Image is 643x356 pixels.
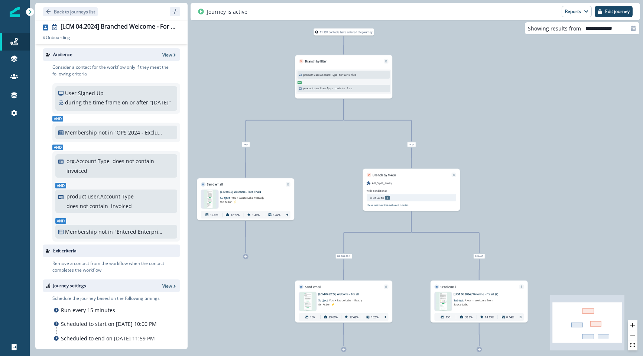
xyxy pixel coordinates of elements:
[528,25,581,32] p: Showing results from
[66,167,87,175] p: invoiced
[162,52,177,58] button: View
[66,192,134,200] p: product user.Account Type
[43,7,98,16] button: Go back
[446,315,450,319] p: 156
[344,99,412,142] g: Edge from 30e4339f-f07e-41af-8b18-1b6e584d0250 to node-edge-label2e9ecb31-411c-4d3a-a6fe-10daddb3...
[295,55,392,98] div: Branch by filterRemoveproduct user.Account Typecontains free Orproduct user.User Typecontains free
[298,81,302,84] span: Or
[98,129,113,136] p: not in
[10,7,20,17] img: Inflection
[407,142,416,147] span: False
[53,247,77,254] p: Exit criteria
[318,292,379,296] p: [LCM 04.2024] Welcome - For all
[474,254,485,259] span: Default
[150,98,171,106] p: " [DATE] "
[329,315,338,319] p: 29.68%
[454,292,514,296] p: [LCM 06.2024] Welcome - For all (2)
[485,315,494,319] p: 14.19%
[162,52,172,58] p: View
[628,330,637,340] button: zoom out
[52,295,160,302] p: Schedule the journey based on the following timings
[220,194,267,204] p: Subject:
[61,23,177,31] div: [LCM 04.2024] Branched Welcome - For All
[344,211,411,253] g: Edge from 09d15240-2265-46ad-89fd-8d397864cb9a to node-edge-label31ebc888-ebe0-43a0-b0b9-fbc4c97d...
[61,306,115,314] p: Run every 15 minutes
[55,183,66,188] span: And
[350,315,358,319] p: 17.42%
[441,284,456,289] p: Send email
[65,98,120,106] p: during the time frame
[335,254,352,259] span: is equal to 1
[111,202,132,210] p: invoiced
[66,157,110,165] p: org.Account Type
[220,196,264,204] span: You + Sauce Labs = Ready for Action ⚡
[465,315,472,319] p: 32.9%
[335,86,345,90] p: contains
[303,86,333,90] p: product user.User Type
[443,254,516,259] div: Default
[54,9,95,15] p: Back to journeys list
[207,8,247,16] p: Journey is active
[252,213,260,217] p: 1.46%
[347,86,352,90] p: free
[52,116,63,122] span: And
[318,298,362,306] span: You + Sauce Labs = Ready for Action ⚡
[628,320,637,330] button: zoom in
[320,30,373,34] p: 11,197 contacts have entered the journey
[162,283,177,289] button: View
[114,129,165,136] p: "OPS 2024 - Exclusion List"
[605,9,630,14] p: Edit journey
[53,282,86,289] p: Journey settings
[61,320,157,328] p: Scheduled to start on [DATE] 10:00 PM
[207,182,223,187] p: Send email
[371,315,379,319] p: 1.28%
[43,34,70,41] p: # Onboarding
[305,284,321,289] p: Send email
[367,204,409,207] p: The values would be evaluated in order.
[52,260,180,274] p: Remove a contact from the workflow when the contact completes the workflow
[375,142,448,147] div: False
[197,178,294,220] div: Send emailRemoveemail asset unavailable[EID 0.6.0] Welcome - Free TrialsSubject: You + Sauce Labs...
[308,254,380,259] div: is equal to 1
[162,283,172,289] p: View
[411,211,479,253] g: Edge from 09d15240-2265-46ad-89fd-8d397864cb9a to node-edge-labeld8471c2c-5089-4bfc-9dec-97ca05de...
[66,202,108,210] p: does not contain
[210,142,282,147] div: True
[52,64,180,77] p: Consider a contact for the workflow only if they meet the following criteria
[363,169,460,211] div: Branch by tokenRemoveAB_Split_2waywith conditions:is equal to 1The values would be evaluated in o...
[310,315,315,319] p: 156
[562,6,592,17] button: Reports
[170,7,180,16] button: sidebar collapse toggle
[431,281,528,323] div: Send emailRemoveemail asset unavailable[LCM 06.2024] Welcome - For all (2)Subject: A warm welcome...
[303,72,337,77] p: product user.Account Type
[454,296,501,307] p: Subject:
[122,98,148,106] p: on or after
[351,72,357,77] p: free
[385,196,390,200] p: 1
[113,157,154,165] p: does not contain
[436,292,451,311] img: email asset unavailable
[210,213,218,217] p: 10,871
[52,145,63,150] span: And
[220,190,281,194] p: [EID 0.6.0] Welcome - Free Trials
[273,213,280,217] p: 1.42%
[595,6,633,17] button: Edit journey
[370,196,384,200] p: is equal to
[204,190,215,208] img: email asset unavailable
[231,213,240,217] p: 17.79%
[242,142,250,147] span: True
[65,89,104,97] p: User Signed Up
[246,99,344,142] g: Edge from 30e4339f-f07e-41af-8b18-1b6e584d0250 to node-edge-label6475fd62-a806-4913-b705-9c2b0643...
[372,181,392,185] p: AB_Split_2way
[65,129,97,136] p: Membership
[454,298,493,306] span: A warm welcome from Sauce Labs
[295,281,392,323] div: Send emailRemoveemail asset unavailable[LCM 04.2024] Welcome - For allSubject: You + Sauce Labs =...
[373,173,396,177] p: Branch by token
[318,296,366,307] p: Subject:
[305,59,327,64] p: Branch by filter
[65,228,97,236] p: Membership
[114,228,165,236] p: "Entered Enterprise Onboarding"
[339,72,350,77] p: contains
[300,292,315,311] img: email asset unavailable
[367,189,387,193] p: with conditions:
